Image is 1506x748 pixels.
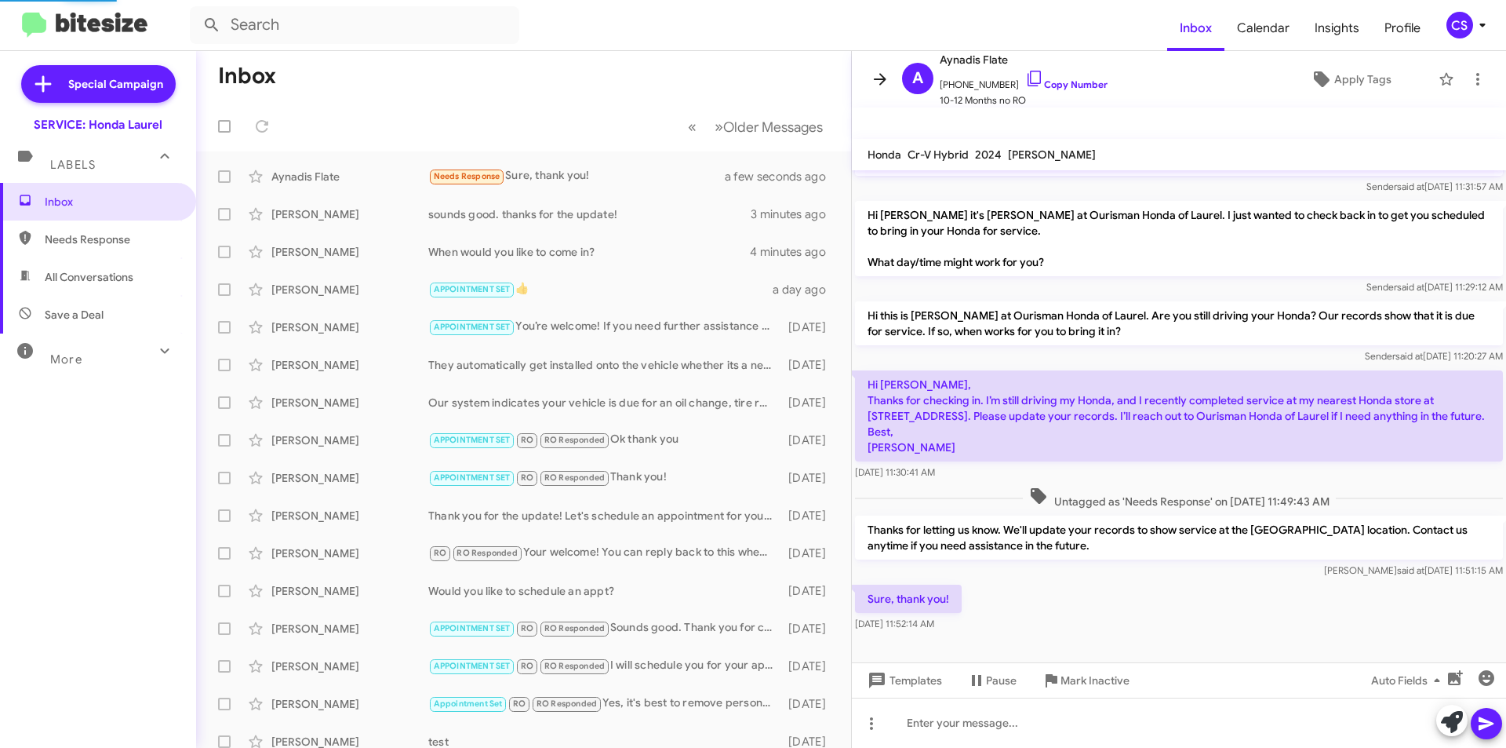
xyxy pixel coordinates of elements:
[428,619,780,637] div: Sounds good. Thank you for confirming your appt. We'll see you [DATE].
[1167,5,1224,51] a: Inbox
[1372,5,1433,51] a: Profile
[688,117,697,137] span: «
[271,244,428,260] div: [PERSON_NAME]
[1029,666,1142,695] button: Mark Inactive
[744,169,838,184] div: a few seconds ago
[521,473,533,483] span: RO
[50,158,96,172] span: Labels
[428,357,780,373] div: They automatically get installed onto the vehicle whether its a new car or used car.
[218,64,276,89] h1: Inbox
[428,431,780,449] div: Ok thank you
[1025,78,1108,90] a: Copy Number
[271,432,428,448] div: [PERSON_NAME]
[1397,281,1424,293] span: said at
[780,545,838,561] div: [DATE]
[855,618,934,629] span: [DATE] 11:52:14 AM
[855,301,1503,345] p: Hi this is [PERSON_NAME] at Ourisman Honda of Laurel. Are you still driving your Honda? Our recor...
[434,284,511,294] span: APPOINTMENT SET
[780,319,838,335] div: [DATE]
[715,117,723,137] span: »
[521,623,533,633] span: RO
[1324,564,1503,576] span: [PERSON_NAME] [DATE] 11:51:15 AM
[975,148,1002,162] span: 2024
[190,6,519,44] input: Search
[780,583,838,599] div: [DATE]
[1302,5,1372,51] a: Insights
[855,516,1503,560] p: Thanks for letting us know. We'll update your records to show service at the [GEOGRAPHIC_DATA] lo...
[45,307,104,323] span: Save a Deal
[544,473,605,483] span: RO Responded
[428,395,780,410] div: Our system indicates your vehicle is due for an oil change, tire rotation, brake inspection, and ...
[271,319,428,335] div: [PERSON_NAME]
[679,111,832,143] nav: Page navigation example
[723,119,823,136] span: Older Messages
[434,435,511,445] span: APPOINTMENT SET
[1060,666,1129,695] span: Mark Inactive
[271,395,428,410] div: [PERSON_NAME]
[1224,5,1302,51] a: Calendar
[773,282,838,297] div: a day ago
[955,666,1029,695] button: Pause
[1359,666,1459,695] button: Auto Fields
[1397,564,1424,576] span: said at
[751,206,838,222] div: 3 minutes ago
[940,93,1108,108] span: 10-12 Months no RO
[780,470,838,486] div: [DATE]
[271,659,428,674] div: [PERSON_NAME]
[68,76,163,92] span: Special Campaign
[855,466,935,478] span: [DATE] 11:30:41 AM
[780,357,838,373] div: [DATE]
[1366,181,1503,192] span: Sender [DATE] 11:31:57 AM
[780,508,838,524] div: [DATE]
[1433,12,1489,38] button: CS
[45,194,178,210] span: Inbox
[428,318,780,336] div: You’re welcome! If you need further assistance or have any questions, just let me know.
[271,696,428,712] div: [PERSON_NAME]
[855,201,1503,276] p: Hi [PERSON_NAME] it's [PERSON_NAME] at Ourisman Honda of Laurel. I just wanted to check back in t...
[1008,148,1096,162] span: [PERSON_NAME]
[271,470,428,486] div: [PERSON_NAME]
[1371,666,1446,695] span: Auto Fields
[271,545,428,561] div: [PERSON_NAME]
[544,661,605,671] span: RO Responded
[434,171,500,181] span: Needs Response
[940,50,1108,69] span: Aynadis Flate
[428,508,780,524] div: Thank you for the update! Let's schedule an appointment for your Honda Civic Sport's maintenance....
[434,699,503,709] span: Appointment Set
[705,111,832,143] button: Next
[1023,487,1336,509] span: Untagged as 'Needs Response' on [DATE] 11:49:43 AM
[678,111,706,143] button: Previous
[912,66,923,91] span: A
[271,282,428,297] div: [PERSON_NAME]
[271,206,428,222] div: [PERSON_NAME]
[750,244,838,260] div: 4 minutes ago
[428,244,750,260] div: When would you like to come in?
[1366,281,1503,293] span: Sender [DATE] 11:29:12 AM
[434,623,511,633] span: APPOINTMENT SET
[780,659,838,674] div: [DATE]
[1446,12,1473,38] div: CS
[271,169,428,184] div: Aynadis Flate
[428,695,780,713] div: Yes, it's best to remove personal items from the interior before detailing. This ensures a thorou...
[428,583,780,599] div: Would you like to schedule an appt?
[428,206,751,222] div: sounds good. thanks for the update!
[271,583,428,599] div: [PERSON_NAME]
[940,69,1108,93] span: [PHONE_NUMBER]
[1395,350,1423,362] span: said at
[852,666,955,695] button: Templates
[521,435,533,445] span: RO
[428,167,744,185] div: Sure, thank you!
[908,148,969,162] span: Cr-V Hybrid
[434,661,511,671] span: APPOINTMENT SET
[428,544,780,562] div: Your welcome! You can reply back to this whenever you have time to come by and well get you sched...
[1397,181,1424,192] span: said at
[34,117,162,133] div: SERVICE: Honda Laurel
[864,666,942,695] span: Templates
[986,666,1017,695] span: Pause
[780,696,838,712] div: [DATE]
[544,623,605,633] span: RO Responded
[434,548,446,558] span: RO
